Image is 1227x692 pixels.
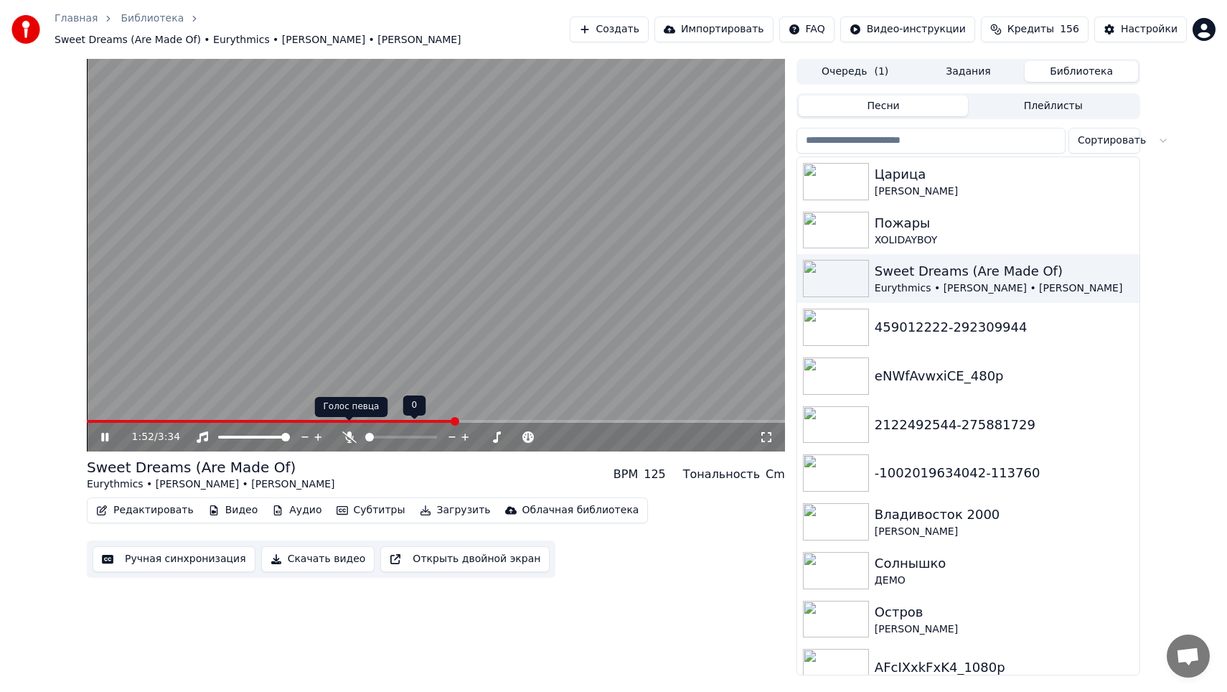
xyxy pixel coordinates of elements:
[1007,22,1054,37] span: Кредиты
[202,500,264,520] button: Видео
[968,95,1138,116] button: Плейлисты
[1025,61,1138,82] button: Библиотека
[315,397,388,417] div: Голос певца
[55,11,98,26] a: Главная
[875,366,1134,386] div: eNWfAvwxiCE_480p
[875,184,1134,199] div: [PERSON_NAME]
[132,430,154,444] span: 1:52
[654,17,774,42] button: Импортировать
[121,11,184,26] a: Библиотека
[875,281,1134,296] div: Eurythmics • [PERSON_NAME] • [PERSON_NAME]
[380,546,550,572] button: Открыть двойной экран
[875,164,1134,184] div: Царица
[1060,22,1079,37] span: 156
[93,546,255,572] button: Ручная синхронизация
[875,553,1134,574] div: Солнышко
[87,477,335,492] div: Eurythmics • [PERSON_NAME] • [PERSON_NAME]
[1078,134,1146,148] span: Сортировать
[779,17,835,42] button: FAQ
[875,602,1134,622] div: Остров
[875,463,1134,483] div: -1002019634042-113760
[414,500,497,520] button: Загрузить
[1121,22,1177,37] div: Настройки
[403,396,426,416] div: 0
[875,317,1134,337] div: 459012222-292309944
[875,213,1134,233] div: Пожары
[799,95,969,116] button: Песни
[613,466,638,483] div: BPM
[875,233,1134,248] div: XOLIDAYBOY
[875,261,1134,281] div: Sweet Dreams (Are Made Of)
[874,65,888,79] span: ( 1 )
[875,505,1134,525] div: Владивосток 2000
[1167,635,1210,678] a: Открытый чат
[799,61,912,82] button: Очередь
[981,17,1089,42] button: Кредиты156
[158,430,180,444] span: 3:34
[912,61,1025,82] button: Задания
[1094,17,1187,42] button: Настройки
[875,574,1134,588] div: ДЕМО
[132,430,166,444] div: /
[266,500,327,520] button: Аудио
[55,33,461,47] span: Sweet Dreams (Are Made Of) • Eurythmics • [PERSON_NAME] • [PERSON_NAME]
[261,546,375,572] button: Скачать видео
[875,622,1134,637] div: [PERSON_NAME]
[87,457,335,477] div: Sweet Dreams (Are Made Of)
[875,415,1134,435] div: 2122492544-275881729
[331,500,411,520] button: Субтитры
[11,15,40,44] img: youka
[875,525,1134,539] div: [PERSON_NAME]
[840,17,975,42] button: Видео-инструкции
[644,466,666,483] div: 125
[875,658,1134,678] div: AFcIXxkFxK4_1080p
[570,17,649,42] button: Создать
[55,11,570,47] nav: breadcrumb
[766,466,785,483] div: Cm
[683,466,760,483] div: Тональность
[522,503,639,518] div: Облачная библиотека
[90,500,199,520] button: Редактировать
